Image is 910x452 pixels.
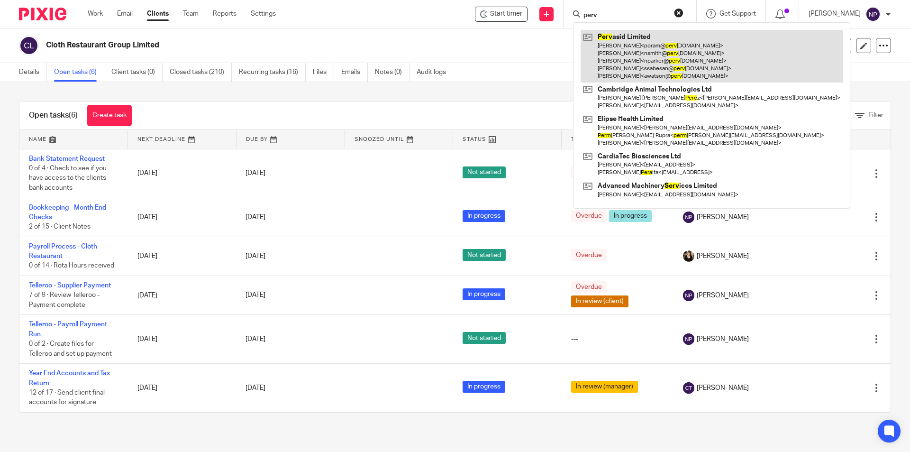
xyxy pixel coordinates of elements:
[683,290,694,301] img: svg%3E
[571,166,607,178] span: Overdue
[239,63,306,82] a: Recurring tasks (16)
[571,381,638,393] span: In review (manager)
[246,336,265,342] span: [DATE]
[19,63,47,82] a: Details
[19,36,39,55] img: svg%3E
[29,223,91,230] span: 2 of 15 · Client Notes
[29,263,114,269] span: 0 of 14 · Rota Hours received
[128,237,237,276] td: [DATE]
[29,165,107,191] span: 0 of 4 · Check to see if you have access to the clients bank accounts
[128,149,237,198] td: [DATE]
[463,210,505,222] span: In progress
[29,341,112,357] span: 0 of 2 · Create files for Telleroo and set up payment
[29,204,106,221] a: Bookkeeping - Month End Checks
[571,334,664,344] div: ---
[29,243,97,259] a: Payroll Process - Cloth Restaurant
[246,253,265,259] span: [DATE]
[246,170,265,176] span: [DATE]
[697,383,749,393] span: [PERSON_NAME]
[213,9,237,18] a: Reports
[117,9,133,18] a: Email
[375,63,409,82] a: Notes (0)
[147,9,169,18] a: Clients
[29,111,78,120] h1: Open tasks
[463,288,505,300] span: In progress
[54,63,104,82] a: Open tasks (6)
[111,63,163,82] a: Client tasks (0)
[683,333,694,345] img: svg%3E
[29,321,107,337] a: Telleroo - Payroll Payment Run
[246,292,265,299] span: [DATE]
[571,295,628,307] span: In review (client)
[246,385,265,391] span: [DATE]
[683,250,694,262] img: Helen%20Campbell.jpeg
[87,105,132,126] a: Create task
[463,166,506,178] span: Not started
[609,210,652,222] span: In progress
[582,11,668,20] input: Search
[571,137,587,142] span: Tags
[463,137,486,142] span: Status
[490,9,522,19] span: Start timer
[683,382,694,394] img: svg%3E
[809,9,861,18] p: [PERSON_NAME]
[29,292,100,309] span: 7 of 9 · Review Telleroo - Payment complete
[69,111,78,119] span: (6)
[868,112,883,119] span: Filter
[341,63,368,82] a: Emails
[246,214,265,221] span: [DATE]
[128,315,237,364] td: [DATE]
[128,276,237,314] td: [DATE]
[29,156,105,162] a: Bank Statement Request
[697,212,749,222] span: [PERSON_NAME]
[475,7,528,22] div: Cloth Restaurant Group Limited
[128,364,237,412] td: [DATE]
[463,332,506,344] span: Not started
[463,249,506,261] span: Not started
[170,63,232,82] a: Closed tasks (210)
[865,7,881,22] img: svg%3E
[355,137,404,142] span: Snoozed Until
[463,381,505,393] span: In progress
[29,282,111,289] a: Telleroo - Supplier Payment
[571,210,607,222] span: Overdue
[417,63,453,82] a: Audit logs
[251,9,276,18] a: Settings
[29,370,110,386] a: Year End Accounts and Tax Return
[571,249,607,261] span: Overdue
[29,389,105,406] span: 12 of 17 · Send client final accounts for signature
[697,251,749,261] span: [PERSON_NAME]
[719,10,756,17] span: Get Support
[88,9,103,18] a: Work
[46,40,619,50] h2: Cloth Restaurant Group Limited
[697,334,749,344] span: [PERSON_NAME]
[697,291,749,300] span: [PERSON_NAME]
[183,9,199,18] a: Team
[683,212,694,223] img: svg%3E
[19,8,66,20] img: Pixie
[674,8,683,18] button: Clear
[313,63,334,82] a: Files
[128,198,237,237] td: [DATE]
[571,281,607,293] span: Overdue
